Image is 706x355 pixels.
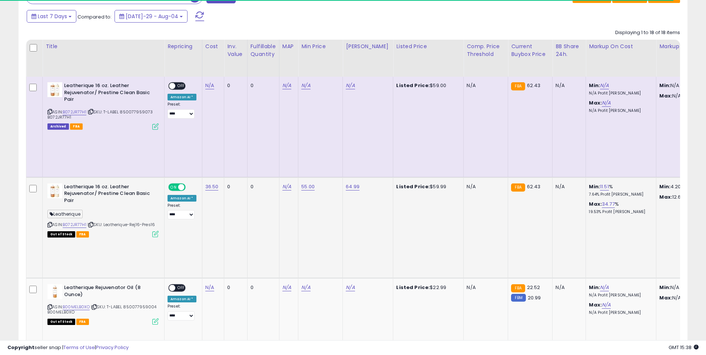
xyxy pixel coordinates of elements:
[185,184,196,190] span: OFF
[227,43,244,58] div: Inv. value
[346,43,390,50] div: [PERSON_NAME]
[47,123,69,130] span: Listings that have been deleted from Seller Central
[168,296,196,302] div: Amazon AI *
[589,108,650,113] p: N/A Profit [PERSON_NAME]
[396,43,460,50] div: Listed Price
[63,304,90,310] a: B00MELB0XO
[76,231,89,238] span: FBA
[301,284,310,291] a: N/A
[64,284,154,300] b: Leatherique Rejuvenator Oil (8 Ounce)
[301,43,339,50] div: Min Price
[64,183,154,206] b: Leatherique 16 oz. Leather Rejuvenator/ Prestine Clean Basic Pair
[205,82,214,89] a: N/A
[556,43,583,58] div: BB Share 24h.
[659,284,670,291] strong: Min:
[175,83,187,89] span: OFF
[87,222,155,228] span: | SKU: Leatherique-Rej16-Pres16
[47,319,75,325] span: All listings that are currently out of stock and unavailable for purchase on Amazon
[169,184,178,190] span: ON
[396,183,430,190] b: Listed Price:
[27,10,76,23] button: Last 7 Days
[282,183,291,190] a: N/A
[467,284,502,291] div: N/A
[168,43,199,50] div: Repricing
[669,344,699,351] span: 2025-08-12 15:38 GMT
[346,183,359,190] a: 64.99
[589,43,653,50] div: Markup on Cost
[659,92,672,99] strong: Max:
[47,210,83,218] span: Leatherique
[47,231,75,238] span: All listings that are currently out of stock and unavailable for purchase on Amazon
[47,82,62,97] img: 41J3koAzZuL._SL40_.jpg
[511,284,525,292] small: FBA
[63,344,95,351] a: Terms of Use
[589,200,602,208] b: Max:
[396,183,458,190] div: $59.99
[659,193,672,200] strong: Max:
[63,109,86,115] a: B072JR77H1
[251,82,274,89] div: 0
[511,43,549,58] div: Current Buybox Price
[47,304,157,315] span: | SKU: T-LABEL 850077959004 B00MELB0XO
[556,284,580,291] div: N/A
[46,43,161,50] div: Title
[589,284,600,291] b: Min:
[556,82,580,89] div: N/A
[76,319,89,325] span: FBA
[589,192,650,197] p: 7.64% Profit [PERSON_NAME]
[227,183,241,190] div: 0
[251,284,274,291] div: 0
[511,294,526,302] small: FBM
[659,294,672,301] strong: Max:
[600,284,609,291] a: N/A
[251,183,274,190] div: 0
[96,344,129,351] a: Privacy Policy
[589,293,650,298] p: N/A Profit [PERSON_NAME]
[602,200,615,208] a: 34.77
[527,284,540,291] span: 22.52
[205,183,219,190] a: 36.50
[527,82,541,89] span: 62.43
[467,183,502,190] div: N/A
[467,82,502,89] div: N/A
[659,183,670,190] strong: Min:
[251,43,276,58] div: Fulfillable Quantity
[7,344,34,351] strong: Copyright
[38,13,67,20] span: Last 7 Days
[301,82,310,89] a: N/A
[659,82,670,89] strong: Min:
[586,40,656,77] th: The percentage added to the cost of goods (COGS) that forms the calculator for Min & Max prices.
[589,201,650,215] div: %
[511,183,525,192] small: FBA
[64,82,154,105] b: Leatherique 16 oz. Leather Rejuvenator/ Prestine Clean Basic Pair
[168,304,196,321] div: Preset:
[282,43,295,50] div: MAP
[602,99,611,107] a: N/A
[70,123,83,130] span: FBA
[600,82,609,89] a: N/A
[346,284,355,291] a: N/A
[301,183,315,190] a: 55.00
[589,310,650,315] p: N/A Profit [PERSON_NAME]
[115,10,188,23] button: [DATE]-29 - Aug-04
[589,99,602,106] b: Max:
[602,301,611,309] a: N/A
[47,284,159,324] div: ASIN:
[77,13,112,20] span: Compared to:
[168,94,196,100] div: Amazon AI *
[47,183,62,198] img: 41J3koAzZuL._SL40_.jpg
[282,82,291,89] a: N/A
[511,82,525,90] small: FBA
[47,109,153,120] span: | SKU: T-LABEL 850077959073 B072JR77H1
[600,183,609,190] a: 11.51
[396,82,458,89] div: $59.00
[396,82,430,89] b: Listed Price:
[175,285,187,291] span: OFF
[205,43,221,50] div: Cost
[527,183,541,190] span: 62.43
[47,183,159,236] div: ASIN:
[205,284,214,291] a: N/A
[589,91,650,96] p: N/A Profit [PERSON_NAME]
[47,82,159,129] div: ASIN:
[168,102,196,119] div: Preset:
